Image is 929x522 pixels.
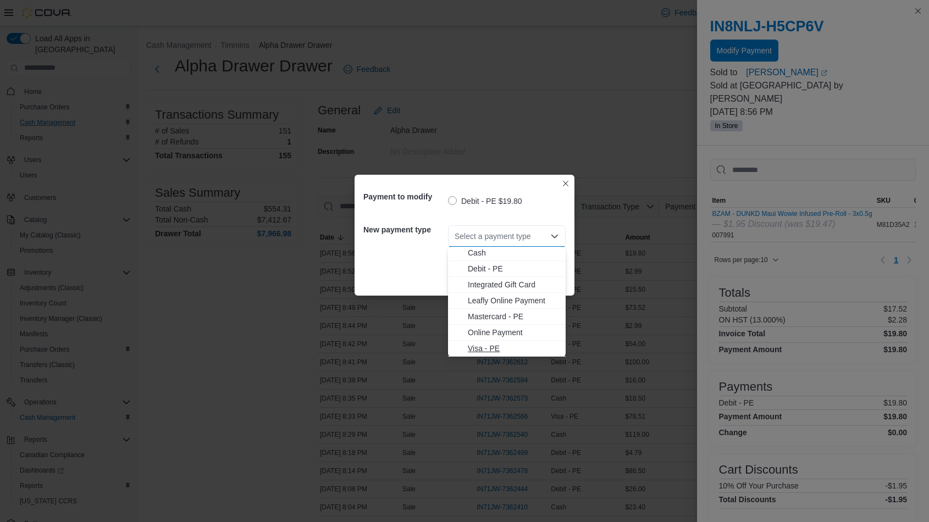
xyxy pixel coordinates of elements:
[448,277,566,293] button: Integrated Gift Card
[448,341,566,357] button: Visa - PE
[448,261,566,277] button: Debit - PE
[448,245,566,261] button: Cash
[468,263,559,274] span: Debit - PE
[468,295,559,306] span: Leafly Online Payment
[448,325,566,341] button: Online Payment
[448,293,566,309] button: Leafly Online Payment
[468,247,559,258] span: Cash
[455,230,456,243] input: Accessible screen reader label
[468,311,559,322] span: Mastercard - PE
[468,327,559,338] span: Online Payment
[363,186,446,208] h5: Payment to modify
[363,219,446,241] h5: New payment type
[559,177,572,190] button: Closes this modal window
[468,343,559,354] span: Visa - PE
[448,309,566,325] button: Mastercard - PE
[448,229,566,357] div: Choose from the following options
[468,279,559,290] span: Integrated Gift Card
[448,195,522,208] label: Debit - PE $19.80
[550,232,559,241] button: Close list of options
